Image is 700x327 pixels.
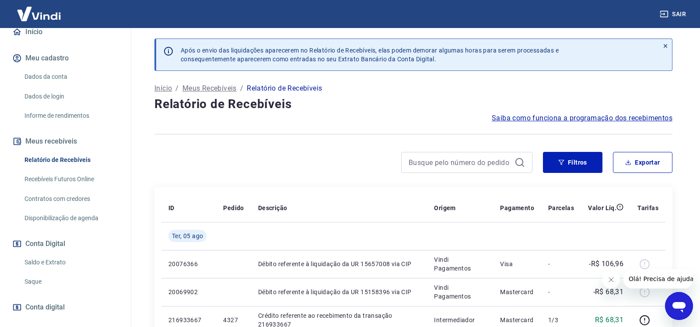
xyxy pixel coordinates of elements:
[588,204,616,212] p: Valor Líq.
[21,88,120,105] a: Dados de login
[665,292,693,320] iframe: Botão para abrir a janela de mensagens
[548,260,574,268] p: -
[168,288,209,296] p: 20069902
[181,46,559,63] p: Após o envio das liquidações aparecerem no Relatório de Recebíveis, elas podem demorar algumas ho...
[182,83,237,94] a: Meus Recebíveis
[21,209,120,227] a: Disponibilização de agenda
[548,288,574,296] p: -
[258,204,287,212] p: Descrição
[543,152,602,173] button: Filtros
[10,234,120,253] button: Conta Digital
[5,6,73,13] span: Olá! Precisa de ajuda?
[258,260,420,268] p: Débito referente à liquidação da UR 15657008 via CIP
[168,260,209,268] p: 20076366
[613,152,672,173] button: Exportar
[154,95,672,113] h4: Relatório de Recebíveis
[21,190,120,208] a: Contratos com credores
[10,22,120,42] a: Início
[21,273,120,291] a: Saque
[409,156,511,169] input: Busque pelo número do pedido
[247,83,322,94] p: Relatório de Recebíveis
[548,316,574,324] p: 1/3
[168,316,209,324] p: 216933667
[434,255,486,273] p: Vindi Pagamentos
[434,283,486,301] p: Vindi Pagamentos
[658,6,689,22] button: Sair
[434,204,455,212] p: Origem
[637,204,658,212] p: Tarifas
[21,68,120,86] a: Dados da conta
[172,232,203,240] span: Ter, 05 ago
[21,151,120,169] a: Relatório de Recebíveis
[25,301,65,313] span: Conta digital
[593,287,624,297] p: -R$ 68,31
[21,107,120,125] a: Informe de rendimentos
[223,204,244,212] p: Pedido
[500,316,534,324] p: Mastercard
[10,298,120,317] a: Conta digital
[492,113,672,123] a: Saiba como funciona a programação dos recebimentos
[154,83,172,94] a: Início
[623,269,693,288] iframe: Mensagem da empresa
[500,260,534,268] p: Visa
[500,288,534,296] p: Mastercard
[10,49,120,68] button: Meu cadastro
[175,83,178,94] p: /
[500,204,534,212] p: Pagamento
[589,259,623,269] p: -R$ 106,96
[602,271,620,288] iframe: Fechar mensagem
[434,316,486,324] p: Intermediador
[10,0,67,27] img: Vindi
[168,204,175,212] p: ID
[223,316,244,324] p: 4327
[595,315,623,325] p: R$ 68,31
[21,253,120,271] a: Saldo e Extrato
[258,288,420,296] p: Débito referente à liquidação da UR 15158396 via CIP
[240,83,243,94] p: /
[10,132,120,151] button: Meus recebíveis
[548,204,574,212] p: Parcelas
[21,170,120,188] a: Recebíveis Futuros Online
